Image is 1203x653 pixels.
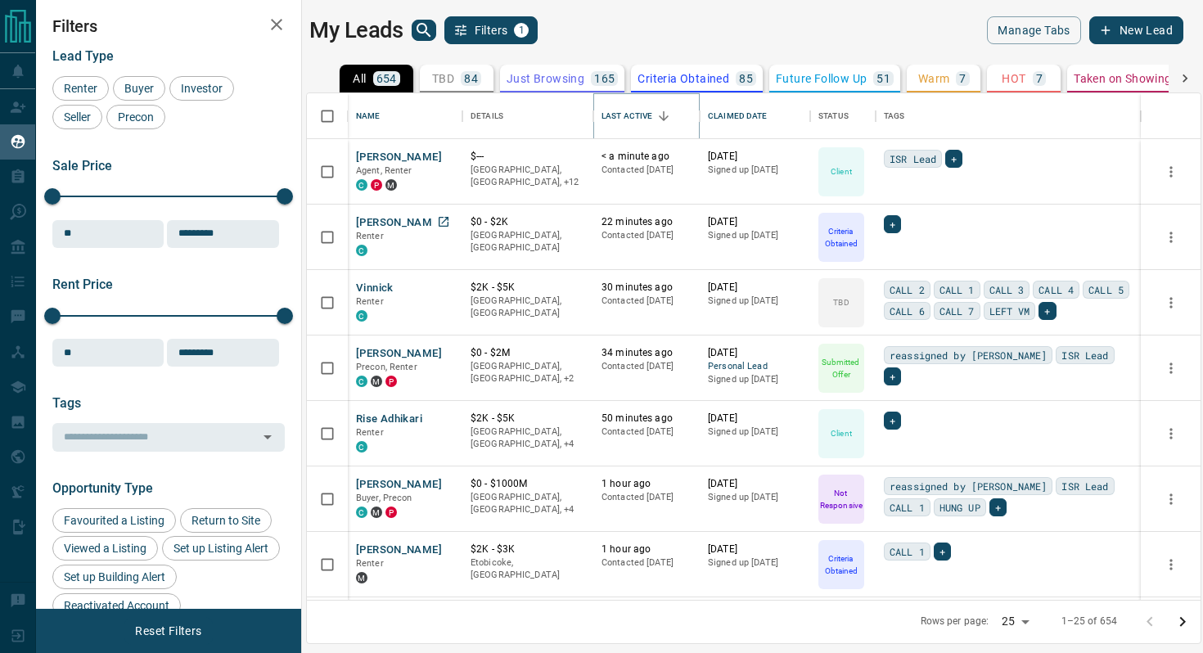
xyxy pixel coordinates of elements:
p: Signed up [DATE] [708,229,802,242]
span: Rent Price [52,277,113,292]
span: CALL 1 [939,281,975,298]
span: CALL 3 [989,281,1025,298]
p: Contacted [DATE] [601,164,692,177]
div: Status [818,93,849,139]
p: Criteria Obtained [820,552,863,577]
span: CALL 1 [890,543,925,560]
div: Tags [876,93,1141,139]
p: Etobicoke, [GEOGRAPHIC_DATA] [471,556,585,582]
p: $0 - $2K [471,215,585,229]
span: Tags [52,395,81,411]
button: more [1159,160,1183,184]
h1: My Leads [309,17,403,43]
p: 165 [594,73,615,84]
span: Set up Listing Alert [168,542,274,555]
div: Precon [106,105,165,129]
p: Signed up [DATE] [708,373,802,386]
div: Name [356,93,381,139]
span: + [939,543,945,560]
p: All [353,73,366,84]
p: 34 minutes ago [601,346,692,360]
span: LEFT VM [989,303,1030,319]
p: Signed up [DATE] [708,491,802,504]
p: [DATE] [708,543,802,556]
p: Scarborough, Toronto [471,360,585,385]
span: Viewed a Listing [58,542,152,555]
span: CALL 4 [1039,281,1074,298]
span: Precon [112,110,160,124]
div: Details [471,93,503,139]
div: + [945,150,962,168]
button: more [1159,225,1183,250]
div: Last Active [593,93,700,139]
p: Contacted [DATE] [601,426,692,439]
p: [DATE] [708,281,802,295]
span: Buyer [119,82,160,95]
span: Return to Site [186,514,266,527]
div: + [1039,302,1056,320]
p: Contacted [DATE] [601,491,692,504]
div: Last Active [601,93,652,139]
div: mrloft.ca [356,572,367,583]
p: Criteria Obtained [638,73,729,84]
div: Tags [884,93,905,139]
div: property.ca [385,507,397,518]
span: CALL 6 [890,303,925,319]
p: Signed up [DATE] [708,556,802,570]
p: $0 - $1000M [471,477,585,491]
div: condos.ca [356,441,367,453]
p: York Crosstown, West End, Calgary West, Toronto [471,426,585,451]
span: reassigned by [PERSON_NAME] [890,347,1047,363]
div: 25 [995,610,1034,633]
p: Not Responsive [820,487,863,511]
span: Precon, Renter [356,362,417,372]
div: + [884,412,901,430]
div: Claimed Date [708,93,768,139]
div: + [989,498,1007,516]
p: 7 [959,73,966,84]
p: Rows per page: [921,615,989,628]
div: + [884,367,901,385]
p: Contacted [DATE] [601,295,692,308]
div: Claimed Date [700,93,810,139]
span: 1 [516,25,527,36]
div: Buyer [113,76,165,101]
p: TBD [432,73,454,84]
p: Etobicoke, North York, West End, Toronto [471,491,585,516]
button: Sort [652,105,675,128]
div: Set up Building Alert [52,565,177,589]
p: Signed up [DATE] [708,426,802,439]
span: + [890,412,895,429]
p: 22 minutes ago [601,215,692,229]
span: Investor [175,82,228,95]
span: CALL 1 [890,499,925,516]
p: 1–25 of 654 [1061,615,1117,628]
button: more [1159,356,1183,381]
p: [GEOGRAPHIC_DATA], [GEOGRAPHIC_DATA] [471,295,585,320]
p: $2K - $3K [471,543,585,556]
span: Sale Price [52,158,112,173]
p: [DATE] [708,150,802,164]
button: search button [412,20,436,41]
div: Details [462,93,593,139]
p: Contacted [DATE] [601,556,692,570]
div: condos.ca [356,179,367,191]
p: 1 hour ago [601,477,692,491]
span: Renter [356,558,384,569]
p: 50 minutes ago [601,412,692,426]
button: Reset Filters [124,617,212,645]
a: Open in New Tab [433,211,454,232]
p: 51 [876,73,890,84]
span: Lead Type [52,48,114,64]
p: 7 [1036,73,1043,84]
span: Renter [356,296,384,307]
button: New Lead [1089,16,1183,44]
button: Open [256,426,279,448]
div: Seller [52,105,102,129]
div: condos.ca [356,310,367,322]
div: mrloft.ca [371,376,382,387]
div: mrloft.ca [385,179,397,191]
span: reassigned by [PERSON_NAME] [890,478,1047,494]
button: [PERSON_NAME] [356,215,442,231]
span: Favourited a Listing [58,514,170,527]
